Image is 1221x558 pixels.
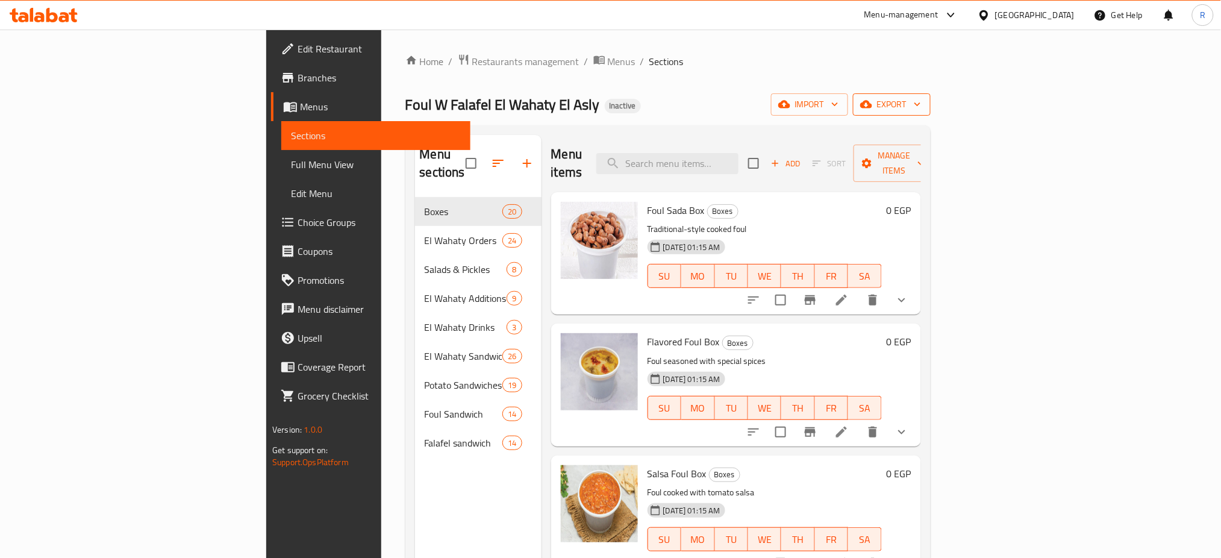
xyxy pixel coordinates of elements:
[805,154,854,173] span: Select section first
[561,202,638,279] img: Foul Sada Box
[648,396,681,420] button: SU
[425,320,507,334] span: El Wahaty Drinks
[503,235,521,246] span: 24
[271,63,470,92] a: Branches
[425,349,503,363] span: El Wahaty Sandwiches
[425,233,503,248] div: El Wahaty Orders
[507,262,522,277] div: items
[887,286,916,315] button: show more
[272,422,302,437] span: Version:
[415,192,542,462] nav: Menu sections
[415,313,542,342] div: El Wahaty Drinks3
[272,454,349,470] a: Support.OpsPlatform
[291,128,461,143] span: Sections
[300,99,461,114] span: Menus
[781,527,814,551] button: TH
[720,531,743,548] span: TU
[472,54,579,69] span: Restaurants management
[1200,8,1205,22] span: R
[425,436,503,450] span: Falafel sandwich
[768,419,793,445] span: Select to update
[741,151,766,176] span: Select section
[458,151,484,176] span: Select all sections
[708,204,738,218] span: Boxes
[502,233,522,248] div: items
[502,407,522,421] div: items
[739,418,768,447] button: sort-choices
[593,54,635,69] a: Menus
[271,324,470,353] a: Upsell
[715,396,748,420] button: TU
[503,409,521,420] span: 14
[281,179,470,208] a: Edit Menu
[425,378,503,392] span: Potato Sandwiches
[771,93,848,116] button: import
[653,400,676,417] span: SU
[834,425,849,439] a: Edit menu item
[281,150,470,179] a: Full Menu View
[658,242,725,253] span: [DATE] 01:15 AM
[503,380,521,391] span: 19
[484,149,513,178] span: Sort sections
[425,407,503,421] span: Foul Sandwich
[766,154,805,173] span: Add item
[781,97,838,112] span: import
[271,92,470,121] a: Menus
[786,531,810,548] span: TH
[458,54,579,69] a: Restaurants management
[281,121,470,150] a: Sections
[820,400,843,417] span: FR
[304,422,322,437] span: 1.0.0
[415,428,542,457] div: Falafel sandwich14
[686,400,710,417] span: MO
[739,286,768,315] button: sort-choices
[513,149,542,178] button: Add section
[707,204,739,219] div: Boxes
[271,295,470,324] a: Menu disclaimer
[298,273,461,287] span: Promotions
[648,465,707,483] span: Salsa Foul Box
[271,381,470,410] a: Grocery Checklist
[815,396,848,420] button: FR
[781,264,814,288] button: TH
[686,531,710,548] span: MO
[507,320,522,334] div: items
[820,531,843,548] span: FR
[786,268,810,285] span: TH
[648,354,882,369] p: Foul seasoned with special spices
[503,437,521,449] span: 14
[502,204,522,219] div: items
[648,201,705,219] span: Foul Sada Box
[848,527,881,551] button: SA
[796,286,825,315] button: Branch-specific-item
[853,268,876,285] span: SA
[271,34,470,63] a: Edit Restaurant
[425,204,503,219] div: Boxes
[720,268,743,285] span: TU
[853,531,876,548] span: SA
[608,54,635,69] span: Menus
[815,527,848,551] button: FR
[291,157,461,172] span: Full Menu View
[853,93,931,116] button: export
[748,396,781,420] button: WE
[786,400,810,417] span: TH
[298,244,461,259] span: Coupons
[748,264,781,288] button: WE
[605,101,641,111] span: Inactive
[502,349,522,363] div: items
[753,400,776,417] span: WE
[425,291,507,306] div: El Wahaty Additions
[415,342,542,371] div: El Wahaty Sandwiches26
[834,293,849,307] a: Edit menu item
[709,468,740,482] div: Boxes
[887,333,911,350] h6: 0 EGP
[298,331,461,345] span: Upsell
[507,264,521,275] span: 8
[887,465,911,482] h6: 0 EGP
[503,206,521,218] span: 20
[895,293,909,307] svg: Show Choices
